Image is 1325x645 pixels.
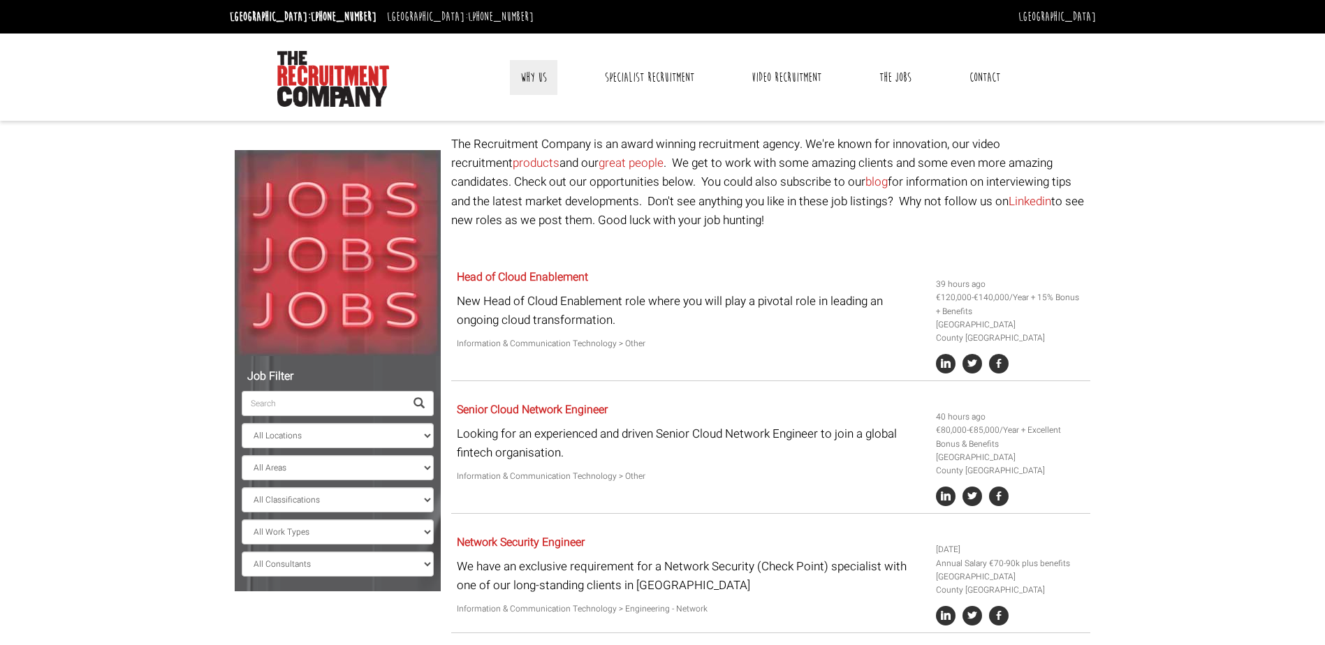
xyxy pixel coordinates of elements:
li: €120,000-€140,000/Year + 15% Bonus + Benefits [936,291,1085,318]
a: [PHONE_NUMBER] [311,9,376,24]
a: [GEOGRAPHIC_DATA] [1018,9,1096,24]
input: Search [242,391,405,416]
li: [GEOGRAPHIC_DATA] County [GEOGRAPHIC_DATA] [936,318,1085,345]
a: Specialist Recruitment [594,60,705,95]
p: Looking for an experienced and driven Senior Cloud Network Engineer to join a global fintech orga... [457,424,925,462]
a: Head of Cloud Enablement [457,269,588,286]
p: New Head of Cloud Enablement role where you will play a pivotal role in leading an ongoing cloud ... [457,292,925,329]
a: Why Us [510,60,557,95]
a: blog [865,173,888,191]
p: We have an exclusive requirement for a Network Security (Check Point) specialist with one of our ... [457,557,925,595]
li: 40 hours ago [936,410,1085,424]
li: [GEOGRAPHIC_DATA] County [GEOGRAPHIC_DATA] [936,451,1085,477]
h5: Job Filter [242,371,434,383]
img: Jobs, Jobs, Jobs [235,150,441,356]
p: The Recruitment Company is an award winning recruitment agency. We're known for innovation, our v... [451,135,1090,230]
li: €80,000-€85,000/Year + Excellent Bonus & Benefits [936,424,1085,450]
a: Network Security Engineer [457,534,585,551]
li: [DATE] [936,543,1085,556]
img: The Recruitment Company [277,51,389,107]
a: Contact [959,60,1011,95]
li: [GEOGRAPHIC_DATA] County [GEOGRAPHIC_DATA] [936,570,1085,597]
a: The Jobs [869,60,922,95]
a: [PHONE_NUMBER] [468,9,534,24]
a: Linkedin [1009,193,1051,210]
a: products [513,154,559,172]
p: Information & Communication Technology > Other [457,470,925,483]
a: great people [599,154,664,172]
a: Senior Cloud Network Engineer [457,401,608,418]
li: [GEOGRAPHIC_DATA]: [226,6,380,28]
p: Information & Communication Technology > Other [457,337,925,350]
p: Information & Communication Technology > Engineering - Network [457,602,925,616]
li: 39 hours ago [936,278,1085,291]
a: Video Recruitment [741,60,832,95]
li: [GEOGRAPHIC_DATA]: [383,6,537,28]
li: Annual Salary €70-90k plus benefits [936,557,1085,570]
